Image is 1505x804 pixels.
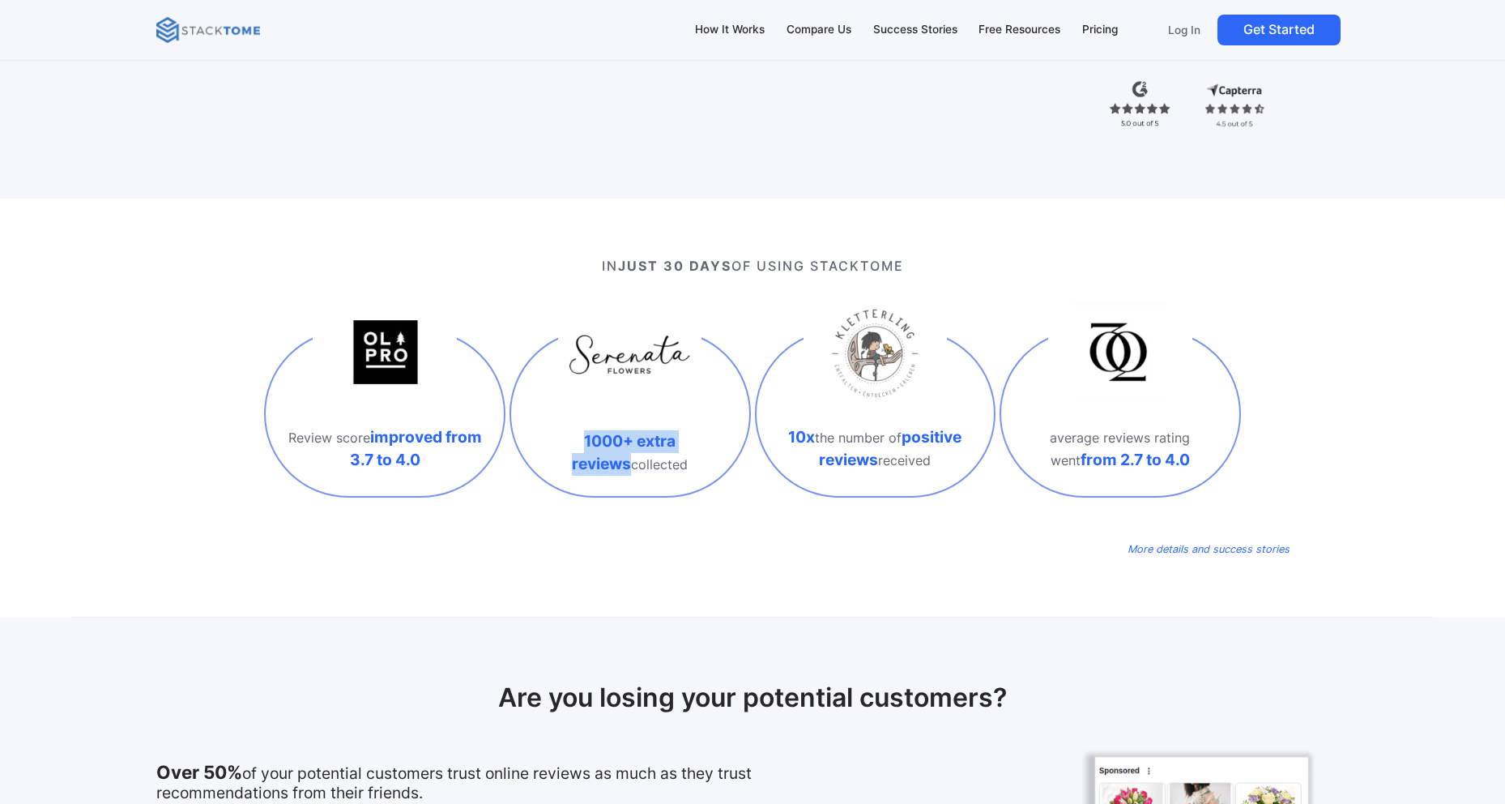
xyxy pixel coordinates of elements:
strong: positive reviews [819,427,961,469]
a: Log In [1158,15,1211,45]
strong: JUST 30 DAYS [618,258,731,274]
p: the number of received [773,426,978,471]
strong: improved from 3.7 to 4.0 [350,427,482,469]
strong: 1000+ extra reviews [572,431,676,473]
div: Pricing [1082,21,1118,39]
p: Log In [1168,23,1200,37]
p: Review score [282,426,488,471]
div: Success Stories [873,21,957,39]
img: serenata logo [558,287,701,430]
p: collected [527,430,733,475]
div: Compare Us [787,21,851,39]
a: Get Started [1217,15,1341,45]
a: More details and success stories [1128,536,1290,560]
img: olpro logo [313,283,456,426]
strong: Over 50% [156,761,242,783]
em: More details and success stories [1128,543,1290,555]
a: How It Works [688,13,773,47]
a: Compare Us [778,13,859,47]
a: Success Stories [865,13,965,47]
p: average reviews rating went [1017,427,1223,471]
a: Free Resources [971,13,1068,47]
img: god save queens logo [1048,283,1192,426]
strong: from 2.7 to 4.0 [1081,450,1190,469]
a: Pricing [1075,13,1126,47]
h2: Are you losing your potential customers? [156,682,1349,713]
p: IN OF USING STACKTOME [215,256,1289,276]
img: Kletterling Holzspielzeug logo [804,283,947,426]
div: Free Resources [978,21,1060,39]
strong: 10x [788,427,815,447]
div: How It Works [695,21,765,39]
